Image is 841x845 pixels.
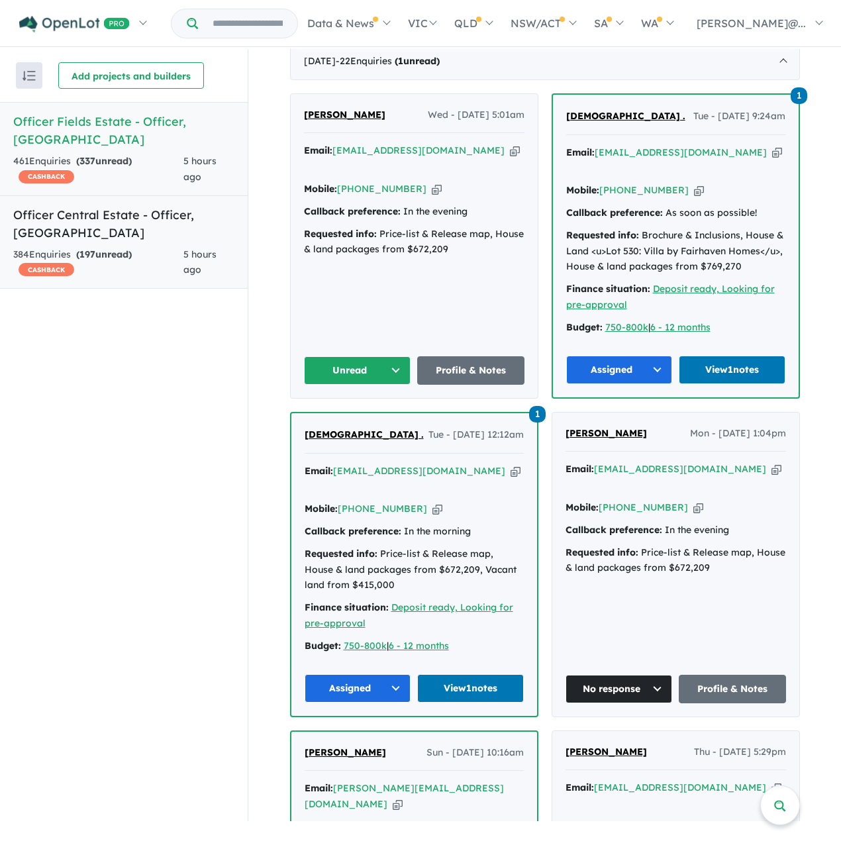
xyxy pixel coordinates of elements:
[566,207,663,219] strong: Callback preference:
[338,503,427,515] a: [PHONE_NUMBER]
[304,204,524,220] div: In the evening
[305,601,513,629] a: Deposit ready, Looking for pre-approval
[650,321,711,333] a: 6 - 12 months
[344,640,387,652] a: 750-800k
[332,144,505,156] a: [EMAIL_ADDRESS][DOMAIN_NAME]
[336,55,440,67] span: - 22 Enquir ies
[693,109,785,124] span: Tue - [DATE] 9:24am
[566,184,599,196] strong: Mobile:
[566,744,647,760] a: [PERSON_NAME]
[428,427,524,443] span: Tue - [DATE] 12:12am
[305,820,338,832] strong: Mobile:
[305,782,333,794] strong: Email:
[304,107,385,123] a: [PERSON_NAME]
[566,356,673,384] button: Assigned
[305,746,386,758] span: [PERSON_NAME]
[566,110,685,122] span: [DEMOGRAPHIC_DATA] .
[566,146,595,158] strong: Email:
[305,638,524,654] div: |
[76,155,132,167] strong: ( unread)
[305,465,333,477] strong: Email:
[417,674,524,703] a: View1notes
[13,113,234,148] h5: Officer Fields Estate - Officer , [GEOGRAPHIC_DATA]
[426,745,524,761] span: Sun - [DATE] 10:16am
[566,205,785,221] div: As soon as possible!
[19,170,74,183] span: CASHBACK
[13,154,183,185] div: 461 Enquir ies
[393,797,403,811] button: Copy
[566,746,647,758] span: [PERSON_NAME]
[566,820,599,832] strong: Mobile:
[333,465,505,477] a: [EMAIL_ADDRESS][DOMAIN_NAME]
[694,183,704,197] button: Copy
[305,548,377,560] strong: Requested info:
[511,464,520,478] button: Copy
[771,781,781,795] button: Copy
[305,427,424,443] a: [DEMOGRAPHIC_DATA] .
[566,675,673,703] button: No response
[23,71,36,81] img: sort.svg
[304,144,332,156] strong: Email:
[566,501,599,513] strong: Mobile:
[398,55,403,67] span: 1
[305,428,424,440] span: [DEMOGRAPHIC_DATA] .
[389,640,449,652] a: 6 - 12 months
[304,228,377,240] strong: Requested info:
[566,426,647,442] a: [PERSON_NAME]
[771,462,781,476] button: Copy
[417,356,524,385] a: Profile & Notes
[338,820,427,832] a: [PHONE_NUMBER]
[566,228,785,275] div: Brochure & Inclusions, House & Land <u>Lot 530: Villa by Fairhaven Homes</u>, House & land packag...
[566,546,638,558] strong: Requested info:
[432,182,442,196] button: Copy
[599,184,689,196] a: [PHONE_NUMBER]
[599,501,688,513] a: [PHONE_NUMBER]
[566,781,594,793] strong: Email:
[566,229,639,241] strong: Requested info:
[13,206,234,242] h5: Officer Central Estate - Officer , [GEOGRAPHIC_DATA]
[679,356,785,384] a: View1notes
[690,426,786,442] span: Mon - [DATE] 1:04pm
[13,247,183,279] div: 384 Enquir ies
[19,16,130,32] img: Openlot PRO Logo White
[566,320,785,336] div: |
[304,205,401,217] strong: Callback preference:
[305,745,386,761] a: [PERSON_NAME]
[529,406,546,422] span: 1
[693,501,703,515] button: Copy
[599,820,688,832] a: [PHONE_NUMBER]
[566,109,685,124] a: [DEMOGRAPHIC_DATA] .
[566,283,650,295] strong: Finance situation:
[304,226,524,258] div: Price-list & Release map, House & land packages from $672,209
[594,781,766,793] a: [EMAIL_ADDRESS][DOMAIN_NAME]
[305,503,338,515] strong: Mobile:
[605,321,648,333] a: 750-800k
[566,427,647,439] span: [PERSON_NAME]
[304,356,411,385] button: Unread
[304,183,337,195] strong: Mobile:
[566,545,786,577] div: Price-list & Release map, House & land packages from $672,209
[305,546,524,593] div: Price-list & Release map, House & land packages from $672,209, Vacant land from $415,000
[432,820,442,834] button: Copy
[428,107,524,123] span: Wed - [DATE] 5:01am
[305,524,524,540] div: In the morning
[305,601,389,613] strong: Finance situation:
[19,263,74,276] span: CASHBACK
[79,248,95,260] span: 197
[566,463,594,475] strong: Email:
[791,87,807,104] span: 1
[395,55,440,67] strong: ( unread)
[566,524,662,536] strong: Callback preference:
[566,283,775,311] a: Deposit ready, Looking for pre-approval
[79,155,95,167] span: 337
[772,146,782,160] button: Copy
[183,248,217,276] span: 5 hours ago
[304,109,385,121] span: [PERSON_NAME]
[76,248,132,260] strong: ( unread)
[594,463,766,475] a: [EMAIL_ADDRESS][DOMAIN_NAME]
